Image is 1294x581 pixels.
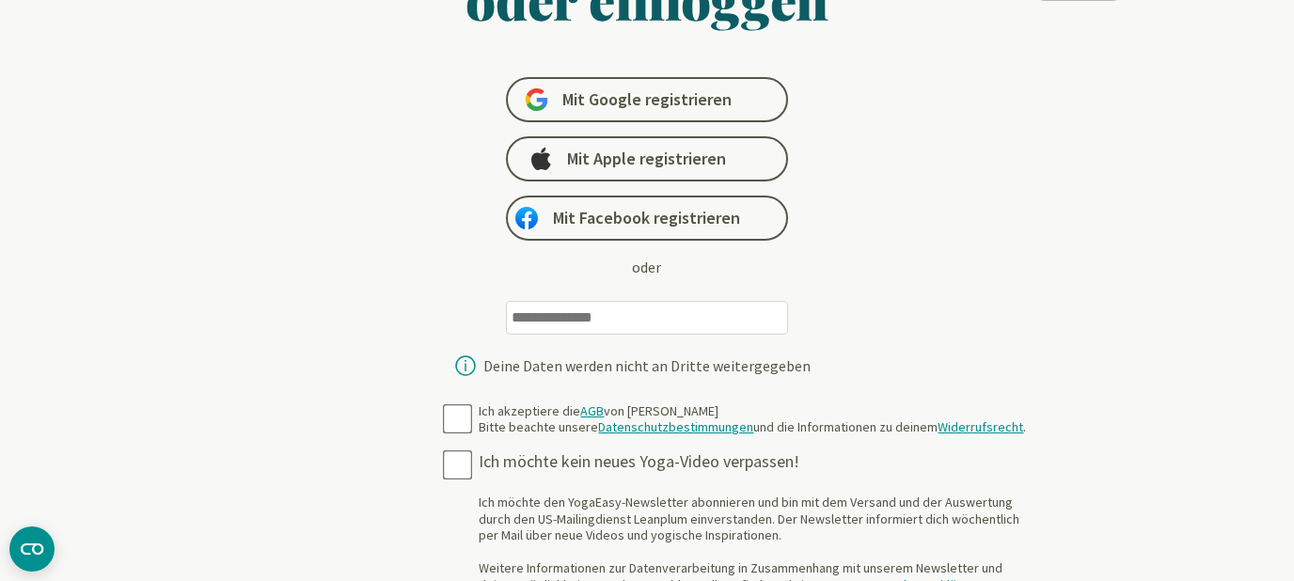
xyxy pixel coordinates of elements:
[567,148,726,170] span: Mit Apple registrieren
[553,207,740,229] span: Mit Facebook registrieren
[506,136,788,181] a: Mit Apple registrieren
[483,358,811,373] div: Deine Daten werden nicht an Dritte weitergegeben
[580,402,604,419] a: AGB
[479,451,1034,473] div: Ich möchte kein neues Yoga-Video verpassen!
[506,77,788,122] a: Mit Google registrieren
[506,196,788,241] a: Mit Facebook registrieren
[598,418,753,435] a: Datenschutzbestimmungen
[9,526,55,572] button: CMP-Widget öffnen
[632,256,661,278] div: oder
[479,403,1026,436] div: Ich akzeptiere die von [PERSON_NAME] Bitte beachte unsere und die Informationen zu deinem .
[562,88,732,111] span: Mit Google registrieren
[938,418,1023,435] a: Widerrufsrecht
